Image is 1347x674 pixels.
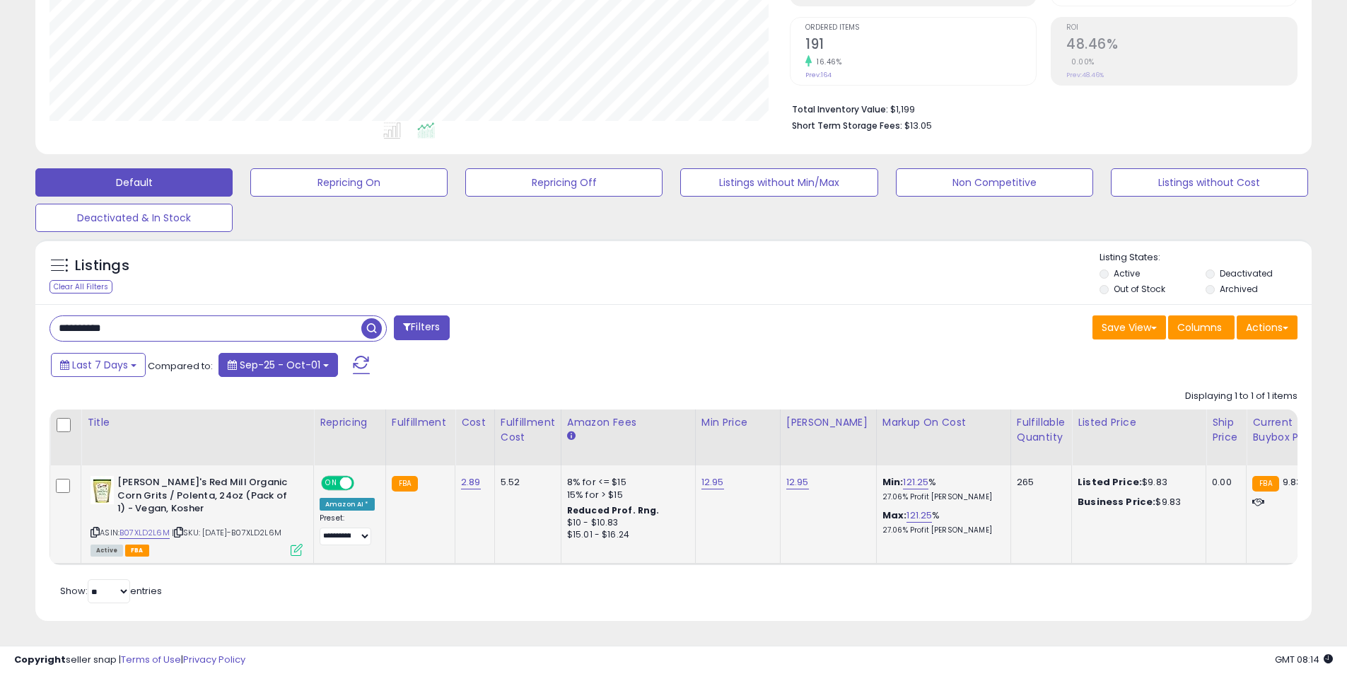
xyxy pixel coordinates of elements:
h2: 48.46% [1066,36,1297,55]
div: % [882,509,1000,535]
h5: Listings [75,256,129,276]
button: Listings without Cost [1111,168,1308,197]
button: Listings without Min/Max [680,168,877,197]
small: Prev: 164 [805,71,832,79]
a: 12.95 [786,475,809,489]
span: 2025-10-9 08:14 GMT [1275,653,1333,666]
div: 5.52 [501,476,550,489]
div: Preset: [320,513,375,545]
div: % [882,476,1000,502]
div: Ship Price [1212,415,1240,445]
a: 121.25 [903,475,928,489]
small: Prev: 48.46% [1066,71,1104,79]
div: $10 - $10.83 [567,517,684,529]
img: 51e6jaBhkcL._SL40_.jpg [91,476,114,504]
button: Deactivated & In Stock [35,204,233,232]
div: 15% for > $15 [567,489,684,501]
p: 27.06% Profit [PERSON_NAME] [882,525,1000,535]
div: $9.83 [1078,496,1195,509]
b: Reduced Prof. Rng. [567,504,660,516]
div: Current Buybox Price [1252,415,1325,445]
div: $9.83 [1078,476,1195,489]
div: Fulfillable Quantity [1017,415,1066,445]
label: Archived [1220,283,1258,295]
div: Amazon Fees [567,415,689,430]
button: Repricing Off [465,168,663,197]
div: Markup on Cost [882,415,1005,430]
button: Actions [1237,315,1298,339]
span: Ordered Items [805,24,1036,32]
a: B07XLD2L6M [119,527,170,539]
b: Min: [882,475,904,489]
span: Show: entries [60,584,162,598]
div: seller snap | | [14,653,245,667]
button: Repricing On [250,168,448,197]
div: Title [87,415,308,430]
a: 12.95 [701,475,724,489]
b: Max: [882,509,907,522]
div: 265 [1017,476,1061,489]
button: Non Competitive [896,168,1093,197]
span: Columns [1177,320,1222,335]
button: Default [35,168,233,197]
small: 0.00% [1066,57,1095,67]
label: Out of Stock [1114,283,1165,295]
b: [PERSON_NAME]'s Red Mill Organic Corn Grits / Polenta, 24oz (Pack of 1) - Vegan, Kosher [117,476,289,519]
div: Amazon AI * [320,498,375,511]
button: Sep-25 - Oct-01 [218,353,338,377]
small: FBA [392,476,418,492]
button: Columns [1168,315,1235,339]
div: Repricing [320,415,380,430]
label: Deactivated [1220,267,1273,279]
div: 0.00 [1212,476,1235,489]
small: 16.46% [812,57,841,67]
div: Min Price [701,415,774,430]
span: $13.05 [904,119,932,132]
b: Total Inventory Value: [792,103,888,115]
span: ROI [1066,24,1297,32]
a: 2.89 [461,475,481,489]
label: Active [1114,267,1140,279]
a: Terms of Use [121,653,181,666]
button: Save View [1092,315,1166,339]
button: Filters [394,315,449,340]
div: Displaying 1 to 1 of 1 items [1185,390,1298,403]
b: Listed Price: [1078,475,1142,489]
li: $1,199 [792,100,1287,117]
div: ASIN: [91,476,303,554]
span: FBA [125,545,149,557]
span: Compared to: [148,359,213,373]
b: Business Price: [1078,495,1155,509]
span: Sep-25 - Oct-01 [240,358,320,372]
p: Listing States: [1100,251,1312,265]
span: All listings currently available for purchase on Amazon [91,545,123,557]
button: Last 7 Days [51,353,146,377]
span: 9.83 [1283,475,1302,489]
small: Amazon Fees. [567,430,576,443]
th: The percentage added to the cost of goods (COGS) that forms the calculator for Min & Max prices. [876,409,1010,465]
div: Listed Price [1078,415,1200,430]
p: 27.06% Profit [PERSON_NAME] [882,492,1000,502]
div: Clear All Filters [49,280,112,294]
small: FBA [1252,476,1278,492]
span: | SKU: [DATE]-B07XLD2L6M [172,527,281,538]
div: Cost [461,415,489,430]
div: Fulfillment [392,415,449,430]
h2: 191 [805,36,1036,55]
span: OFF [352,477,375,489]
a: 121.25 [906,509,932,523]
a: Privacy Policy [183,653,245,666]
span: Last 7 Days [72,358,128,372]
div: 8% for <= $15 [567,476,684,489]
div: $15.01 - $16.24 [567,529,684,541]
span: ON [322,477,340,489]
div: [PERSON_NAME] [786,415,870,430]
b: Short Term Storage Fees: [792,120,902,132]
div: Fulfillment Cost [501,415,555,445]
strong: Copyright [14,653,66,666]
